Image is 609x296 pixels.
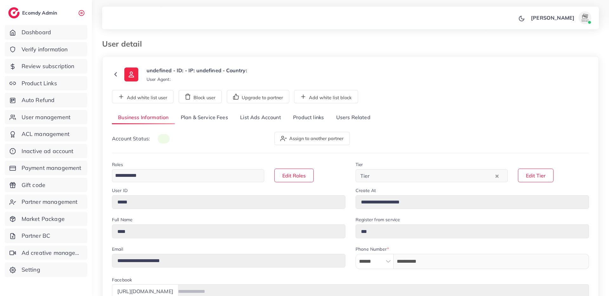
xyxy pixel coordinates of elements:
[356,169,508,182] div: Search for option
[287,111,330,125] a: Product links
[175,111,234,125] a: Plan & Service Fees
[22,79,57,87] span: Product Links
[112,111,175,125] a: Business Information
[495,172,499,179] button: Clear Selected
[22,181,45,189] span: Gift code
[5,228,87,243] a: Partner BC
[356,246,389,252] label: Phone Number
[5,262,87,277] a: Setting
[5,25,87,40] a: Dashboard
[5,144,87,158] a: Inactive ad account
[179,90,222,103] button: Block user
[22,249,82,257] span: Ad creative management
[274,132,350,145] button: Assign to another partner
[22,266,40,274] span: Setting
[112,169,264,182] div: Search for option
[527,11,594,24] a: [PERSON_NAME]avatar
[113,171,256,181] input: Search for option
[356,216,400,223] label: Register from service
[22,96,55,104] span: Auto Refund
[5,42,87,57] a: Verify information
[518,169,553,182] button: Edit Tier
[112,135,170,143] p: Account Status:
[112,216,133,223] label: Full Name
[112,161,123,168] label: Roles
[372,171,494,181] input: Search for option
[274,169,314,182] button: Edit Roles
[147,67,247,74] p: undefined - ID: - IP: undefined - Country:
[22,113,70,121] span: User management
[5,76,87,91] a: Product Links
[356,161,363,168] label: Tier
[22,28,51,36] span: Dashboard
[330,111,376,125] a: Users Related
[112,277,132,283] label: Facebook
[5,59,87,74] a: Review subscription
[5,178,87,192] a: Gift code
[5,161,87,175] a: Payment management
[8,7,59,18] a: logoEcomdy Admin
[22,45,68,54] span: Verify information
[8,7,20,18] img: logo
[22,232,50,240] span: Partner BC
[531,14,574,22] p: [PERSON_NAME]
[112,187,128,194] label: User ID
[112,246,123,252] label: Email
[22,10,59,16] h2: Ecomdy Admin
[22,147,74,155] span: Inactive ad account
[22,62,75,70] span: Review subscription
[124,68,138,81] img: ic-user-info.36bf1079.svg
[294,90,358,103] button: Add white list block
[227,90,289,103] button: Upgrade to partner
[22,130,69,138] span: ACL management
[22,215,65,223] span: Market Package
[356,187,376,194] label: Create At
[5,110,87,125] a: User management
[5,127,87,141] a: ACL management
[102,39,147,48] h3: User detail
[22,198,78,206] span: Partner management
[22,164,82,172] span: Payment management
[5,93,87,107] a: Auto Refund
[147,76,171,82] small: User Agent:
[112,90,174,103] button: Add white list user
[5,195,87,209] a: Partner management
[234,111,287,125] a: List Ads Account
[579,11,591,24] img: avatar
[5,212,87,226] a: Market Package
[359,171,371,181] span: Tier
[5,246,87,260] a: Ad creative management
